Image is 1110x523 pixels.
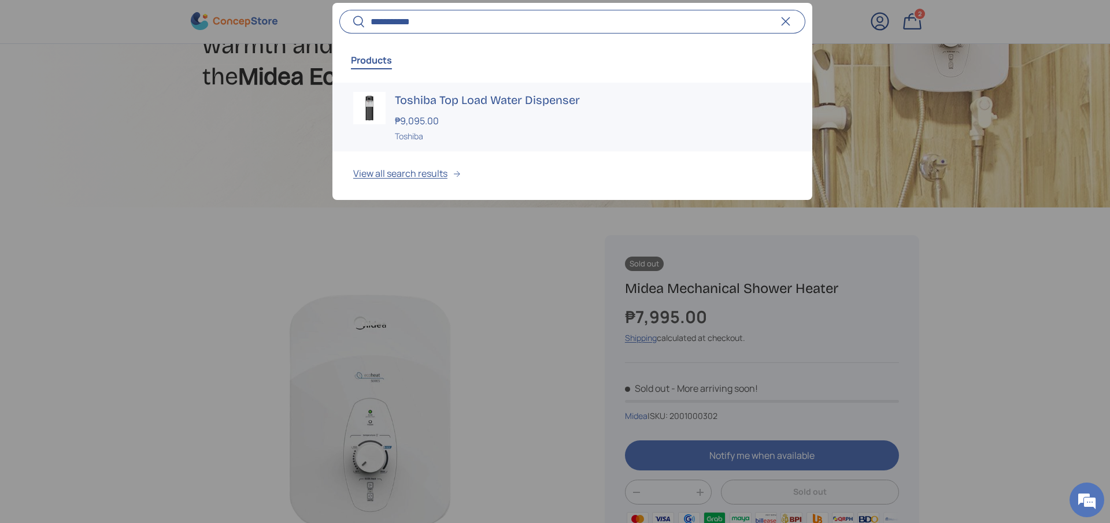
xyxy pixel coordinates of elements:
[351,47,392,73] button: Products
[60,65,194,80] div: Chat with us now
[6,316,220,356] textarea: Type your message and hit 'Enter'
[395,130,791,142] div: Toshiba
[332,83,812,151] a: Toshiba Top Load Water Dispenser ₱9,095.00 Toshiba
[395,92,791,108] h3: Toshiba Top Load Water Dispenser
[395,114,442,127] strong: ₱9,095.00
[332,151,812,200] button: View all search results
[67,146,160,262] span: We're online!
[190,6,217,34] div: Minimize live chat window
